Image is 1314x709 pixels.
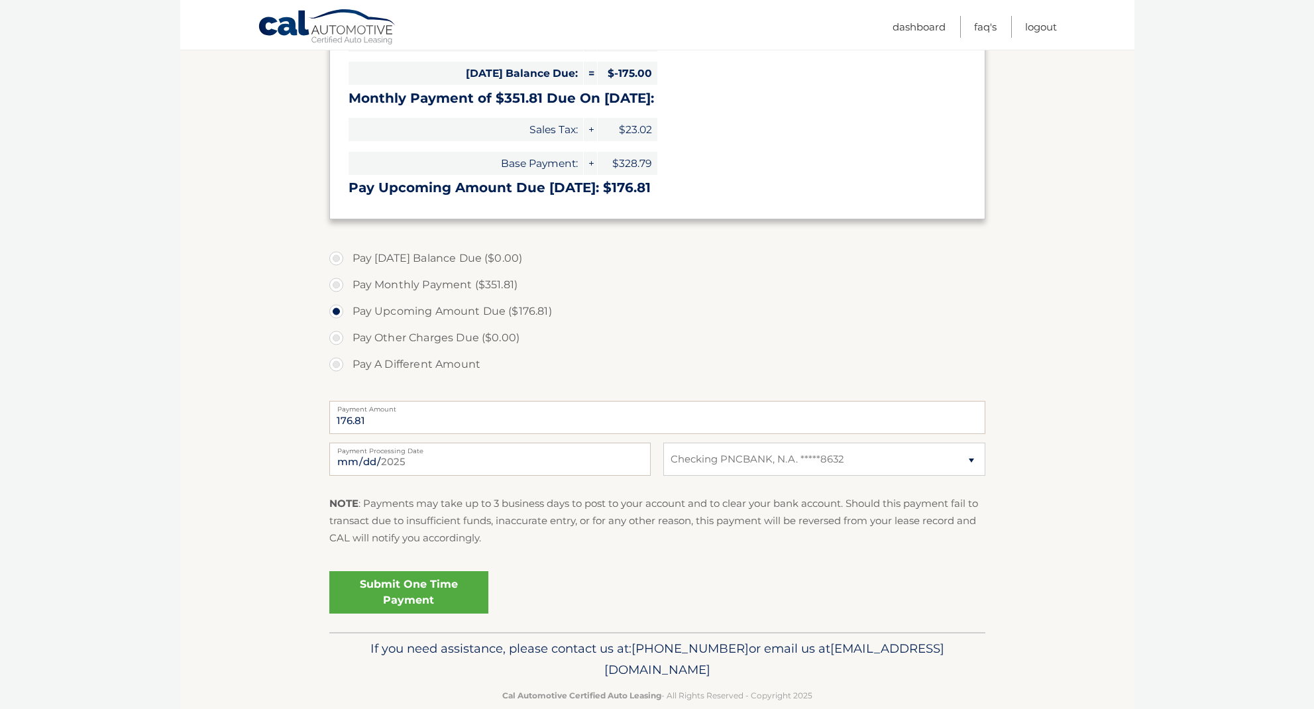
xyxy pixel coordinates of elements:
[338,688,977,702] p: - All Rights Reserved - Copyright 2025
[349,62,583,85] span: [DATE] Balance Due:
[349,118,583,141] span: Sales Tax:
[604,641,944,677] span: [EMAIL_ADDRESS][DOMAIN_NAME]
[329,351,985,378] label: Pay A Different Amount
[1025,16,1057,38] a: Logout
[329,298,985,325] label: Pay Upcoming Amount Due ($176.81)
[329,401,985,411] label: Payment Amount
[329,245,985,272] label: Pay [DATE] Balance Due ($0.00)
[329,571,488,614] a: Submit One Time Payment
[349,180,966,196] h3: Pay Upcoming Amount Due [DATE]: $176.81
[893,16,946,38] a: Dashboard
[329,272,985,298] label: Pay Monthly Payment ($351.81)
[329,401,985,434] input: Payment Amount
[598,62,657,85] span: $-175.00
[598,152,657,175] span: $328.79
[329,325,985,351] label: Pay Other Charges Due ($0.00)
[329,497,358,510] strong: NOTE
[584,152,597,175] span: +
[338,638,977,681] p: If you need assistance, please contact us at: or email us at
[329,443,651,476] input: Payment Date
[631,641,749,656] span: [PHONE_NUMBER]
[502,690,661,700] strong: Cal Automotive Certified Auto Leasing
[974,16,997,38] a: FAQ's
[584,62,597,85] span: =
[329,495,985,547] p: : Payments may take up to 3 business days to post to your account and to clear your bank account....
[349,90,966,107] h3: Monthly Payment of $351.81 Due On [DATE]:
[329,443,651,453] label: Payment Processing Date
[598,118,657,141] span: $23.02
[584,118,597,141] span: +
[258,9,397,47] a: Cal Automotive
[349,152,583,175] span: Base Payment:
